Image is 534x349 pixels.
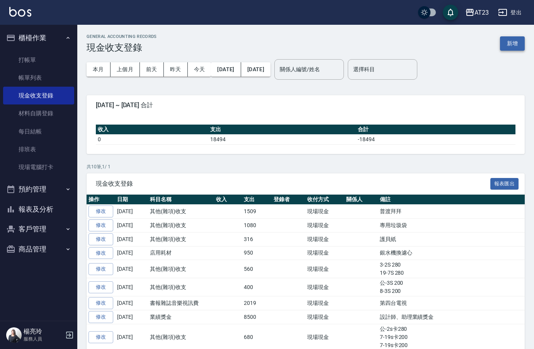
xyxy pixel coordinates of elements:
a: 排班表 [3,140,74,158]
button: 商品管理 [3,239,74,259]
td: 書報雜誌音樂視訊費 [148,296,214,310]
button: [DATE] [241,62,270,77]
a: 修改 [88,233,113,245]
td: 業績獎金 [148,310,214,324]
a: 現金收支登錄 [3,87,74,104]
span: [DATE] ~ [DATE] 合計 [96,101,515,109]
h3: 現金收支登錄 [87,42,157,53]
th: 支出 [208,125,356,135]
td: [DATE] [115,232,148,246]
span: 現金收支登錄 [96,180,490,188]
th: 收付方式 [305,195,344,205]
button: 報表及分析 [3,199,74,219]
th: 登錄者 [272,195,305,205]
td: 2019 [242,296,272,310]
a: 修改 [88,263,113,275]
button: 本月 [87,62,111,77]
button: 今天 [188,62,211,77]
td: 店用耗材 [148,246,214,260]
a: 帳單列表 [3,69,74,87]
td: -18494 [356,134,515,144]
button: 報表匯出 [490,178,519,190]
button: save [443,5,458,20]
td: 其他(雜項)收支 [148,260,214,278]
th: 合計 [356,125,515,135]
td: 316 [242,232,272,246]
td: [DATE] [115,205,148,219]
td: 8500 [242,310,272,324]
td: 現場現金 [305,296,344,310]
button: 昨天 [164,62,188,77]
th: 操作 [87,195,115,205]
td: [DATE] [115,310,148,324]
a: 修改 [88,247,113,259]
button: [DATE] [211,62,241,77]
td: 現場現金 [305,278,344,296]
a: 材料自購登錄 [3,104,74,122]
td: 現場現金 [305,232,344,246]
td: 現場現金 [305,219,344,233]
button: 前天 [140,62,164,77]
button: 登出 [495,5,525,20]
a: 修改 [88,311,113,323]
td: 其他(雜項)收支 [148,219,214,233]
img: Logo [9,7,31,17]
td: 400 [242,278,272,296]
td: 560 [242,260,272,278]
p: 服務人員 [24,335,63,342]
th: 科目名稱 [148,195,214,205]
h5: 楊亮玲 [24,328,63,335]
a: 修改 [88,297,113,309]
a: 修改 [88,205,113,217]
td: [DATE] [115,260,148,278]
button: 上個月 [111,62,140,77]
h2: GENERAL ACCOUNTING RECORDS [87,34,157,39]
a: 報表匯出 [490,180,519,187]
th: 日期 [115,195,148,205]
td: [DATE] [115,246,148,260]
th: 收入 [96,125,208,135]
a: 修改 [88,219,113,231]
td: 0 [96,134,208,144]
td: 現場現金 [305,246,344,260]
td: [DATE] [115,219,148,233]
td: 現場現金 [305,205,344,219]
td: 其他(雜項)收支 [148,278,214,296]
button: 客戶管理 [3,219,74,239]
td: [DATE] [115,296,148,310]
th: 收入 [214,195,242,205]
a: 修改 [88,281,113,293]
td: 1509 [242,205,272,219]
td: [DATE] [115,278,148,296]
button: 新增 [500,36,525,51]
td: 現場現金 [305,260,344,278]
td: 1080 [242,219,272,233]
button: AT23 [462,5,492,21]
a: 打帳單 [3,51,74,69]
button: 預約管理 [3,179,74,199]
a: 每日結帳 [3,123,74,140]
a: 現場電腦打卡 [3,158,74,176]
button: 櫃檯作業 [3,28,74,48]
td: 其他(雜項)收支 [148,205,214,219]
th: 支出 [242,195,272,205]
td: 950 [242,246,272,260]
a: 新增 [500,39,525,47]
th: 關係人 [344,195,378,205]
img: Person [6,327,22,343]
div: AT23 [474,8,489,17]
td: 18494 [208,134,356,144]
td: 現場現金 [305,310,344,324]
a: 修改 [88,331,113,343]
p: 共 10 筆, 1 / 1 [87,163,525,170]
td: 其他(雜項)收支 [148,232,214,246]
